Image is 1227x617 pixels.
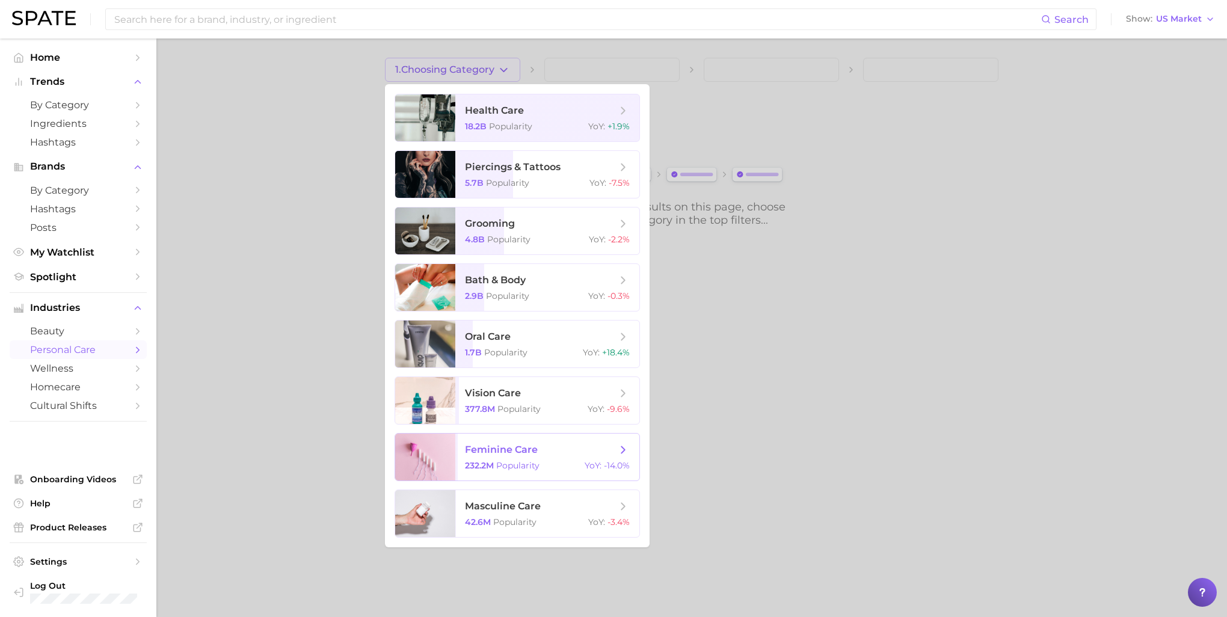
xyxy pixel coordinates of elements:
[465,404,495,414] span: 377.8m
[1054,14,1089,25] span: Search
[10,158,147,176] button: Brands
[1156,16,1202,22] span: US Market
[497,404,541,414] span: Popularity
[589,177,606,188] span: YoY :
[607,404,630,414] span: -9.6%
[465,234,485,245] span: 4.8b
[30,52,126,63] span: Home
[10,518,147,536] a: Product Releases
[30,203,126,215] span: Hashtags
[1126,16,1152,22] span: Show
[10,340,147,359] a: personal care
[465,218,515,229] span: grooming
[588,290,605,301] span: YoY :
[30,344,126,355] span: personal care
[489,121,532,132] span: Popularity
[465,500,541,512] span: masculine care
[588,517,605,527] span: YoY :
[465,121,487,132] span: 18.2b
[602,347,630,358] span: +18.4%
[30,118,126,129] span: Ingredients
[10,243,147,262] a: My Watchlist
[465,161,561,173] span: piercings & tattoos
[10,553,147,571] a: Settings
[10,378,147,396] a: homecare
[385,84,650,547] ul: 1.Choosing Category
[30,99,126,111] span: by Category
[30,161,126,172] span: Brands
[30,498,126,509] span: Help
[465,444,538,455] span: feminine care
[10,359,147,378] a: wellness
[496,460,540,471] span: Popularity
[10,396,147,415] a: cultural shifts
[10,494,147,512] a: Help
[465,387,521,399] span: vision care
[30,556,126,567] span: Settings
[588,121,605,132] span: YoY :
[585,460,601,471] span: YoY :
[465,347,482,358] span: 1.7b
[30,400,126,411] span: cultural shifts
[30,302,126,313] span: Industries
[608,234,630,245] span: -2.2%
[30,580,170,591] span: Log Out
[465,177,484,188] span: 5.7b
[10,268,147,286] a: Spotlight
[588,404,604,414] span: YoY :
[589,234,606,245] span: YoY :
[493,517,537,527] span: Popularity
[113,9,1041,29] input: Search here for a brand, industry, or ingredient
[30,363,126,374] span: wellness
[487,234,530,245] span: Popularity
[465,331,511,342] span: oral care
[10,48,147,67] a: Home
[607,290,630,301] span: -0.3%
[30,76,126,87] span: Trends
[10,322,147,340] a: beauty
[10,114,147,133] a: Ingredients
[484,347,527,358] span: Popularity
[10,218,147,237] a: Posts
[583,347,600,358] span: YoY :
[10,73,147,91] button: Trends
[465,274,526,286] span: bath & body
[486,177,529,188] span: Popularity
[10,200,147,218] a: Hashtags
[30,381,126,393] span: homecare
[465,460,494,471] span: 232.2m
[465,290,484,301] span: 2.9b
[30,247,126,258] span: My Watchlist
[30,185,126,196] span: by Category
[10,577,147,607] a: Log out. Currently logged in with e-mail julianne.cournand@sephora.com.
[10,470,147,488] a: Onboarding Videos
[10,96,147,114] a: by Category
[1123,11,1218,27] button: ShowUS Market
[30,222,126,233] span: Posts
[609,177,630,188] span: -7.5%
[10,299,147,317] button: Industries
[30,474,126,485] span: Onboarding Videos
[486,290,529,301] span: Popularity
[465,105,524,116] span: health care
[604,460,630,471] span: -14.0%
[607,121,630,132] span: +1.9%
[30,271,126,283] span: Spotlight
[10,133,147,152] a: Hashtags
[10,181,147,200] a: by Category
[30,137,126,148] span: Hashtags
[30,325,126,337] span: beauty
[465,517,491,527] span: 42.6m
[30,522,126,533] span: Product Releases
[607,517,630,527] span: -3.4%
[12,11,76,25] img: SPATE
